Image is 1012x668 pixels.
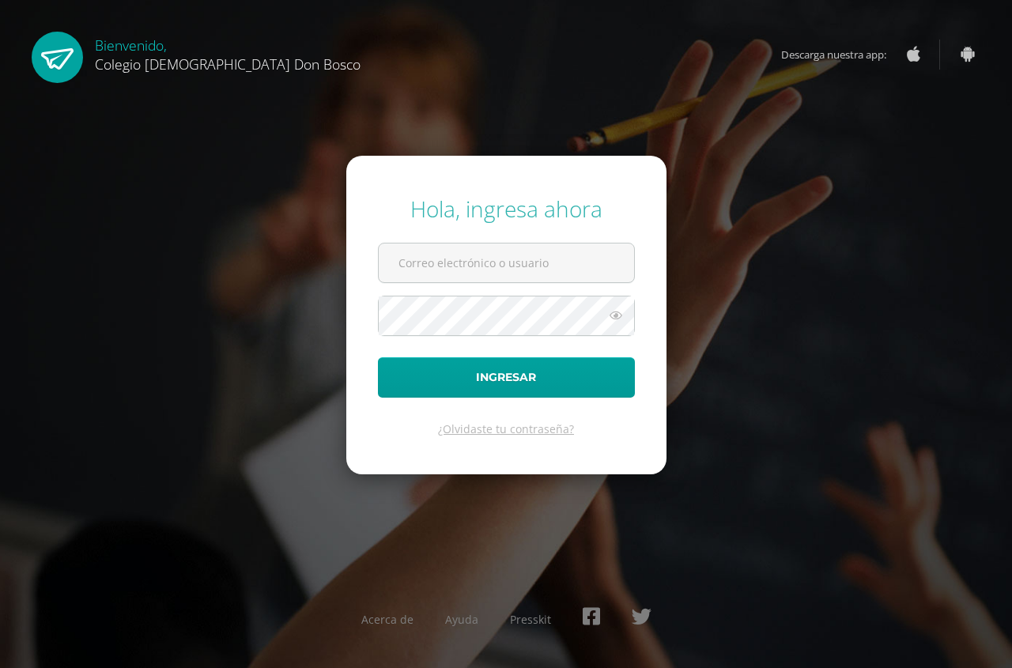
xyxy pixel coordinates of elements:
span: Descarga nuestra app: [781,40,902,70]
a: Presskit [510,612,551,627]
button: Ingresar [378,357,635,398]
div: Bienvenido, [95,32,361,74]
a: ¿Olvidaste tu contraseña? [438,421,574,436]
div: Hola, ingresa ahora [378,194,635,224]
a: Acerca de [361,612,413,627]
a: Ayuda [445,612,478,627]
input: Correo electrónico o usuario [379,243,634,282]
span: Colegio [DEMOGRAPHIC_DATA] Don Bosco [95,55,361,74]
